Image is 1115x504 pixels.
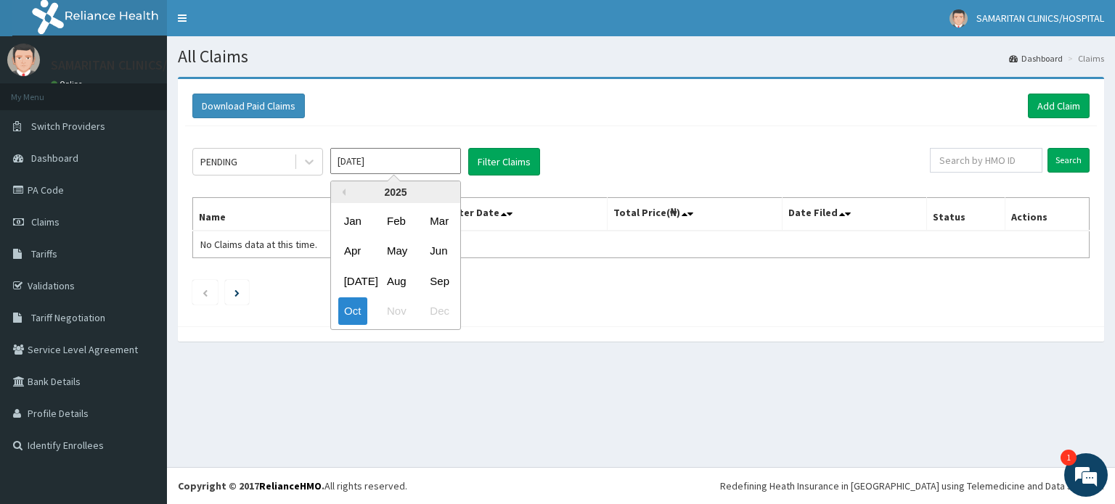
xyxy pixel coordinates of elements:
[200,154,237,169] div: PENDING
[424,238,453,265] div: Choose June 2025
[31,152,78,165] span: Dashboard
[251,388,266,402] span: Attach a file
[608,198,783,231] th: Total Price(₦)
[97,91,266,109] div: Provider Portal Assistant
[1009,52,1063,65] a: Dashboard
[331,181,460,203] div: 2025
[1005,198,1089,231] th: Actions
[1047,148,1090,173] input: Search
[259,479,322,492] a: RelianceHMO
[249,352,265,364] span: End chat
[338,207,367,234] div: Choose January 2025
[31,247,57,260] span: Tariffs
[29,307,234,339] span: I noticed you've been away for a bit. Is there anything else I might help you with?
[192,94,305,118] button: Download Paid Claims
[424,268,453,294] div: Choose September 2025
[468,148,540,175] button: Filter Claims
[1061,450,1077,466] em: 1
[178,47,1104,66] h1: All Claims
[927,198,1005,231] th: Status
[1028,94,1090,118] a: Add Claim
[229,388,244,402] span: Add emojis
[381,268,410,294] div: Choose August 2025
[1064,52,1104,65] li: Claims
[720,479,1104,493] div: Redefining Heath Insurance in [GEOGRAPHIC_DATA] using Telemedicine and Data Science!
[31,120,105,133] span: Switch Providers
[949,9,968,28] img: User Image
[381,238,410,265] div: Choose May 2025
[7,44,40,76] img: User Image
[330,148,461,174] input: Select Month and Year
[338,238,367,265] div: Choose April 2025
[19,302,244,345] div: 1:28 PM
[381,207,410,234] div: Choose February 2025
[238,7,273,42] div: Minimize live chat window
[49,73,81,109] img: d_794563401_operators_776852000000476009
[976,12,1104,25] span: SAMARITAN CLINICS/HOSPITAL
[231,352,242,364] span: More actions
[202,286,208,299] a: Previous page
[338,268,367,294] div: Choose July 2025
[167,467,1115,504] footer: All rights reserved.
[51,79,86,89] a: Online
[7,370,277,421] textarea: Type your message and hit 'Enter'
[331,206,460,326] div: month 2025-10
[338,298,367,325] div: Choose October 2025
[783,198,927,231] th: Date Filed
[193,198,419,231] th: Name
[16,80,38,102] div: Navigation go back
[178,479,324,492] strong: Copyright © 2017 .
[31,215,60,228] span: Claims
[234,286,240,299] a: Next page
[424,207,453,234] div: Choose March 2025
[31,311,105,324] span: Tariff Negotiation
[338,189,346,196] button: Previous Year
[51,59,224,72] p: SAMARITAN CLINICS/HOSPITAL
[97,73,266,91] div: Naomi Provider Portal Assistant
[930,148,1042,173] input: Search by HMO ID
[200,238,317,251] span: No Claims data at this time.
